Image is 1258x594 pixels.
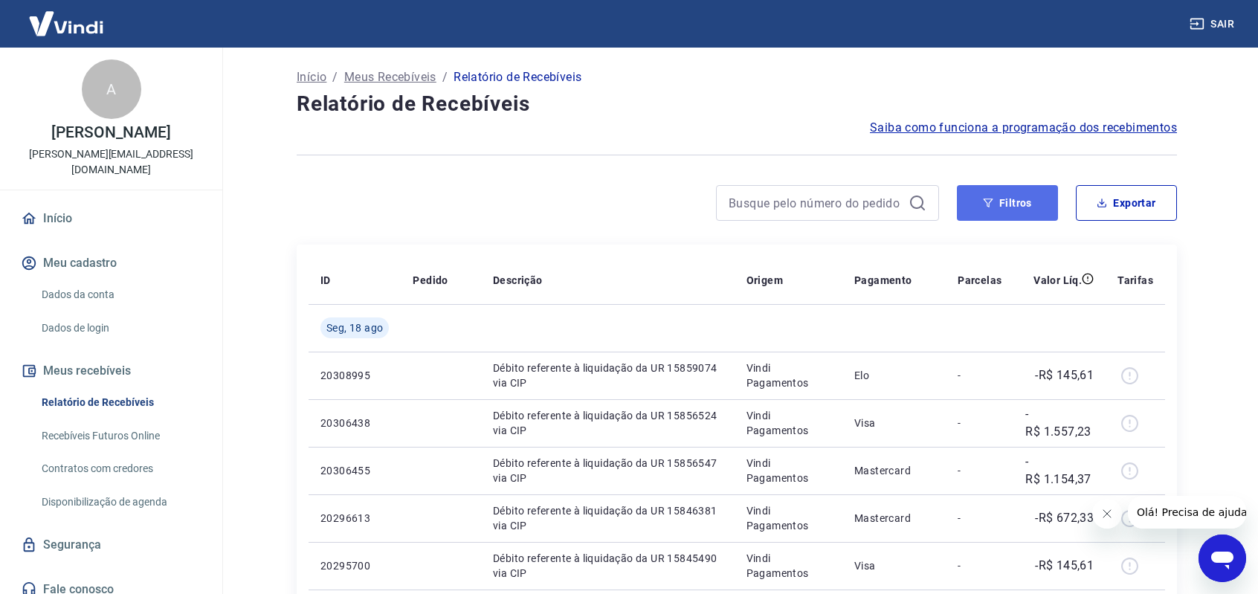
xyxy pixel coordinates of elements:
p: / [442,68,448,86]
p: -R$ 145,61 [1035,557,1094,575]
p: 20308995 [320,368,389,383]
p: / [332,68,338,86]
a: Recebíveis Futuros Online [36,421,204,451]
p: Mastercard [854,511,934,526]
a: Início [18,202,204,235]
a: Início [297,68,326,86]
p: Débito referente à liquidação da UR 15859074 via CIP [493,361,723,390]
iframe: Mensagem da empresa [1128,496,1246,529]
p: Relatório de Recebíveis [454,68,581,86]
p: Débito referente à liquidação da UR 15845490 via CIP [493,551,723,581]
p: 20296613 [320,511,389,526]
p: Tarifas [1117,273,1153,288]
p: Vindi Pagamentos [746,551,830,581]
p: 20306455 [320,463,389,478]
a: Contratos com credores [36,453,204,484]
a: Dados da conta [36,280,204,310]
a: Meus Recebíveis [344,68,436,86]
p: Vindi Pagamentos [746,361,830,390]
p: Visa [854,558,934,573]
p: Débito referente à liquidação da UR 15846381 via CIP [493,503,723,533]
p: -R$ 1.557,23 [1025,405,1094,441]
button: Meus recebíveis [18,355,204,387]
p: Vindi Pagamentos [746,456,830,485]
iframe: Fechar mensagem [1092,499,1122,529]
p: - [958,558,1001,573]
p: [PERSON_NAME] [51,125,170,141]
a: Relatório de Recebíveis [36,387,204,418]
p: Origem [746,273,783,288]
p: Débito referente à liquidação da UR 15856524 via CIP [493,408,723,438]
button: Meu cadastro [18,247,204,280]
div: A [82,59,141,119]
p: ID [320,273,331,288]
img: Vindi [18,1,114,46]
a: Segurança [18,529,204,561]
iframe: Botão para abrir a janela de mensagens [1199,535,1246,582]
p: - [958,511,1001,526]
button: Sair [1187,10,1240,38]
p: 20306438 [320,416,389,430]
p: Pagamento [854,273,912,288]
p: Débito referente à liquidação da UR 15856547 via CIP [493,456,723,485]
p: Vindi Pagamentos [746,408,830,438]
input: Busque pelo número do pedido [729,192,903,214]
button: Exportar [1076,185,1177,221]
p: Parcelas [958,273,1001,288]
p: Elo [854,368,934,383]
span: Seg, 18 ago [326,320,383,335]
button: Filtros [957,185,1058,221]
p: Valor Líq. [1033,273,1082,288]
a: Dados de login [36,313,204,343]
a: Disponibilização de agenda [36,487,204,517]
p: Vindi Pagamentos [746,503,830,533]
p: 20295700 [320,558,389,573]
h4: Relatório de Recebíveis [297,89,1177,119]
p: -R$ 1.154,37 [1025,453,1094,488]
p: Pedido [413,273,448,288]
p: - [958,368,1001,383]
p: -R$ 145,61 [1035,367,1094,384]
p: -R$ 672,33 [1035,509,1094,527]
p: - [958,416,1001,430]
p: [PERSON_NAME][EMAIL_ADDRESS][DOMAIN_NAME] [12,146,210,178]
p: Visa [854,416,934,430]
span: Olá! Precisa de ajuda? [9,10,125,22]
p: Mastercard [854,463,934,478]
a: Saiba como funciona a programação dos recebimentos [870,119,1177,137]
p: Descrição [493,273,543,288]
p: - [958,463,1001,478]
